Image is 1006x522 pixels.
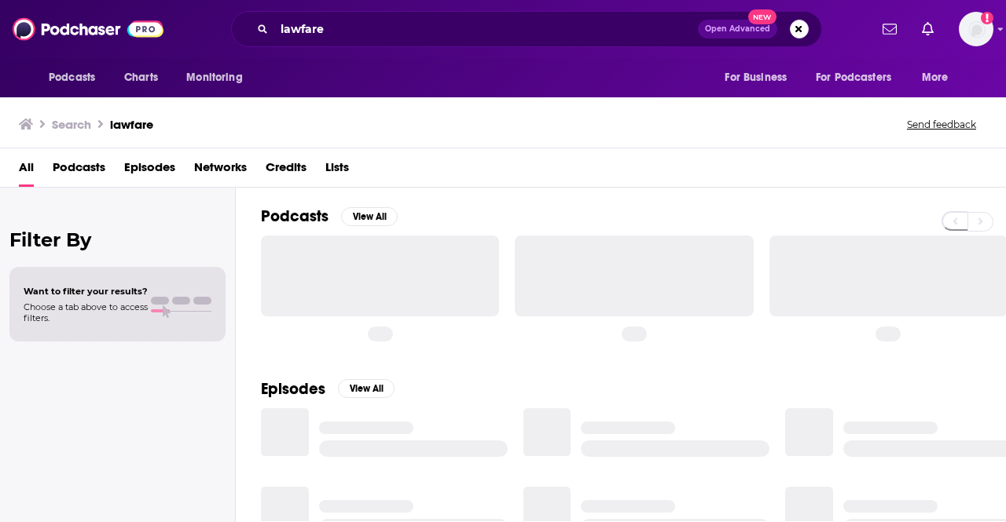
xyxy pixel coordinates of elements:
span: More [922,67,949,89]
a: PodcastsView All [261,206,398,226]
span: Podcasts [49,67,95,89]
h3: lawfare [110,117,153,132]
button: open menu [911,63,968,93]
a: Lists [325,155,349,187]
h3: Search [52,117,91,132]
span: Logged in as megcassidy [959,12,993,46]
a: EpisodesView All [261,379,395,399]
img: Podchaser - Follow, Share and Rate Podcasts [13,14,163,44]
a: Episodes [124,155,175,187]
a: Charts [114,63,167,93]
div: Search podcasts, credits, & more... [231,11,822,47]
input: Search podcasts, credits, & more... [274,16,698,42]
span: Want to filter your results? [24,286,148,297]
img: User Profile [959,12,993,46]
span: Choose a tab above to access filters. [24,301,148,323]
span: Monitoring [186,67,242,89]
a: Networks [194,155,247,187]
button: open menu [714,63,806,93]
h2: Episodes [261,379,325,399]
a: Show notifications dropdown [876,16,903,42]
svg: Add a profile image [981,12,993,24]
span: Charts [124,67,158,89]
button: open menu [38,63,116,93]
button: open menu [175,63,263,93]
button: Send feedback [902,118,981,131]
a: All [19,155,34,187]
span: For Business [725,67,787,89]
button: Show profile menu [959,12,993,46]
h2: Filter By [9,228,226,251]
button: Open AdvancedNew [698,20,777,38]
h2: Podcasts [261,206,329,226]
a: Podcasts [53,155,105,187]
span: New [748,9,777,24]
a: Credits [266,155,307,187]
button: View All [338,379,395,398]
a: Show notifications dropdown [916,16,940,42]
button: open menu [806,63,914,93]
span: Open Advanced [705,25,770,33]
span: For Podcasters [816,67,891,89]
button: View All [341,207,398,226]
